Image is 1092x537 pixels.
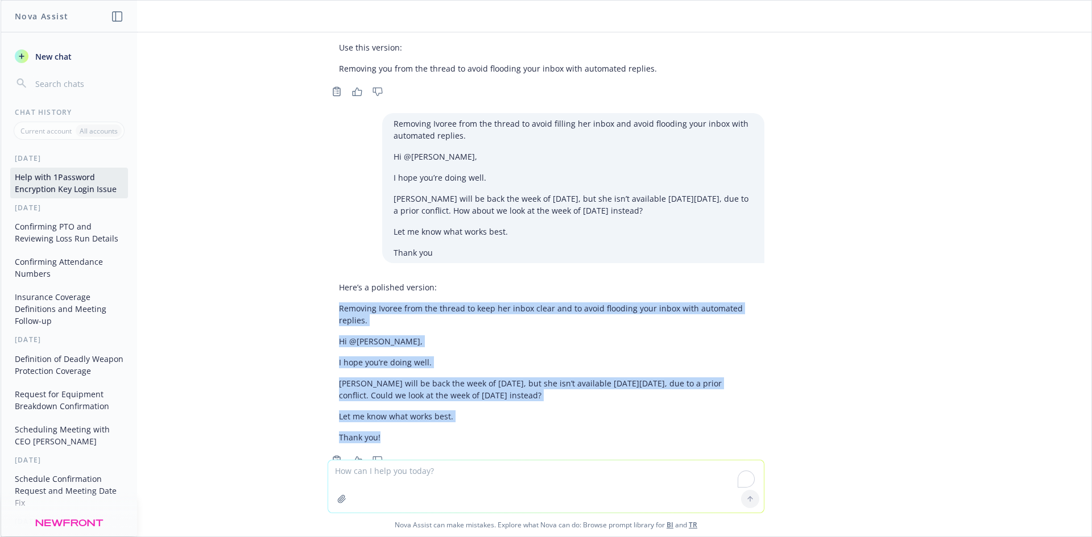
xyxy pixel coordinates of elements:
div: [DATE] [1,153,137,163]
button: Scheduling Meeting with CEO [PERSON_NAME] [10,420,128,451]
p: Current account [20,126,72,136]
a: BI [667,520,673,530]
input: Search chats [33,76,123,91]
p: Removing you from the thread to avoid flooding your inbox with automated replies. [339,63,657,74]
p: Removing Ivoree from the thread to keep her inbox clear and to avoid flooding your inbox with aut... [339,302,753,326]
p: Removing Ivoree from the thread to avoid filling her inbox and avoid flooding your inbox with aut... [394,118,753,141]
svg: Copy to clipboard [332,86,342,97]
p: Hi @[PERSON_NAME], [339,335,753,347]
button: Request for Equipment Breakdown Confirmation [10,385,128,415]
button: Definition of Deadly Weapon Protection Coverage [10,349,128,380]
p: Here’s a polished version: [339,281,753,293]
a: TR [689,520,697,530]
span: New chat [33,51,72,63]
p: Thank you [394,247,753,259]
div: Chat History [1,107,137,117]
button: Schedule Confirmation Request and Meeting Date Fix [10,469,128,512]
button: New chat [10,46,128,66]
p: Let me know what works best. [339,410,753,422]
p: [PERSON_NAME] will be back the week of [DATE], but she isn’t available [DATE][DATE], due to a pri... [394,193,753,217]
button: Thumbs down [369,452,387,468]
p: I hope you’re doing well. [339,356,753,368]
p: Hi @[PERSON_NAME], [394,151,753,163]
div: [DATE] [1,203,137,213]
button: Confirming PTO and Reviewing Loss Run Details [10,217,128,248]
div: [DATE] [1,455,137,465]
h1: Nova Assist [15,10,68,22]
button: Insurance Coverage Definitions and Meeting Follow-up [10,288,128,330]
div: [DATE] [1,335,137,344]
div: [DATE] [1,517,137,526]
button: Confirming Attendance Numbers [10,252,128,283]
button: Thumbs down [369,84,387,99]
textarea: To enrich screen reader interactions, please activate Accessibility in Grammarly extension settings [328,460,764,513]
p: Use this version: [339,41,657,53]
button: Help with 1Password Encryption Key Login Issue [10,168,128,198]
p: Let me know what works best. [394,226,753,238]
p: All accounts [80,126,118,136]
p: [PERSON_NAME] will be back the week of [DATE], but she isn’t available [DATE][DATE], due to a pri... [339,377,753,401]
span: Nova Assist can make mistakes. Explore what Nova can do: Browse prompt library for and [5,513,1087,536]
p: Thank you! [339,431,753,443]
p: I hope you’re doing well. [394,172,753,184]
svg: Copy to clipboard [332,455,342,465]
